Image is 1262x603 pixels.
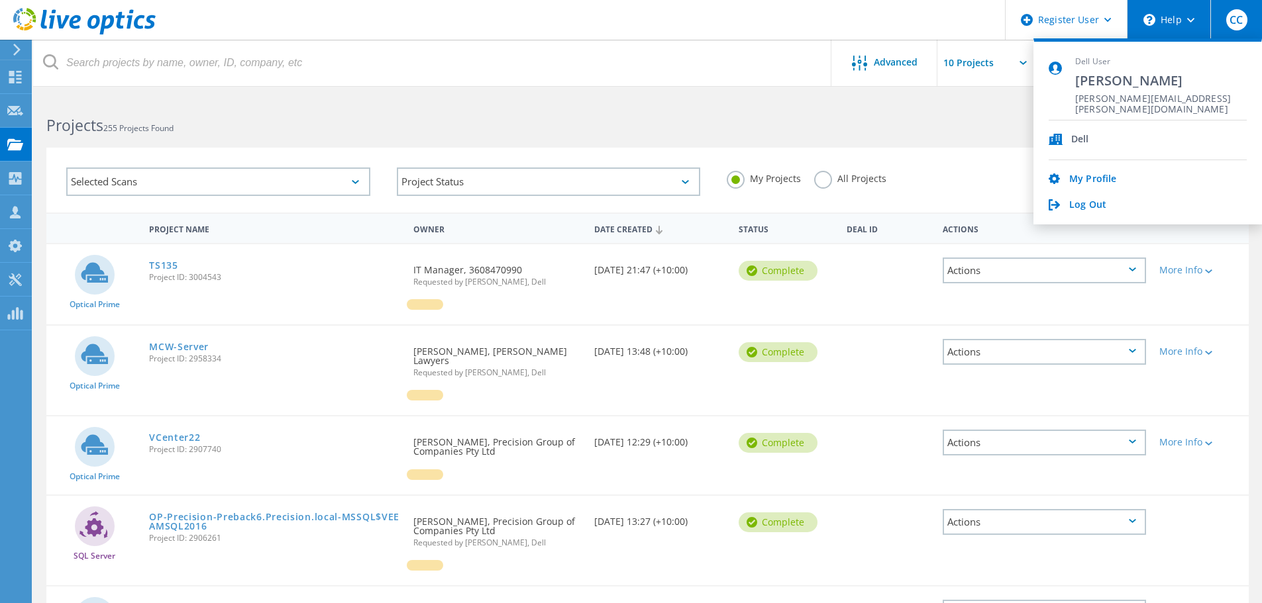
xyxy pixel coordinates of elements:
[739,433,817,453] div: Complete
[874,58,918,67] span: Advanced
[103,122,174,134] span: 255 Projects Found
[413,278,580,286] span: Requested by [PERSON_NAME], Dell
[588,326,732,369] div: [DATE] 13:48 (+10:00)
[943,257,1146,283] div: Actions
[149,445,400,453] span: Project ID: 2907740
[732,216,840,240] div: Status
[74,552,115,560] span: SQL Server
[1071,134,1089,146] span: Dell
[1143,14,1155,26] svg: \n
[936,216,1153,240] div: Actions
[407,244,587,299] div: IT Manager, 3608470990
[66,167,370,196] div: Selected Scans
[149,355,400,363] span: Project ID: 2958334
[739,342,817,362] div: Complete
[149,512,400,531] a: OP-Precision-Preback6.Precision.local-MSSQL$VEEAMSQL2016
[1159,438,1242,447] div: More Info
[13,28,156,37] a: Live Optics Dashboard
[1159,265,1242,275] div: More Info
[142,216,407,240] div: Project Name
[1159,347,1242,356] div: More Info
[407,496,587,560] div: [PERSON_NAME], Precision Group of Companies Pty Ltd
[407,416,587,469] div: [PERSON_NAME], Precision Group of Companies Pty Ltd
[1075,71,1247,89] span: [PERSON_NAME]
[588,216,732,241] div: Date Created
[588,244,732,288] div: [DATE] 21:47 (+10:00)
[739,261,817,281] div: Complete
[413,369,580,377] span: Requested by [PERSON_NAME], Dell
[407,216,587,240] div: Owner
[413,539,580,547] span: Requested by [PERSON_NAME], Dell
[407,326,587,390] div: [PERSON_NAME], [PERSON_NAME] Lawyers
[149,261,178,270] a: TS135
[943,339,1146,365] div: Actions
[397,167,701,196] div: Project Status
[1069,173,1116,186] a: My Profile
[70,382,120,390] span: Optical Prime
[33,40,832,86] input: Search projects by name, owner, ID, company, etc
[1230,15,1243,25] span: CC
[1075,93,1247,106] span: [PERSON_NAME][EMAIL_ADDRESS][PERSON_NAME][DOMAIN_NAME]
[588,496,732,539] div: [DATE] 13:27 (+10:00)
[943,430,1146,455] div: Actions
[1069,199,1106,212] a: Log Out
[840,216,936,240] div: Deal Id
[1075,56,1247,68] span: Dell User
[739,512,817,532] div: Complete
[149,433,200,442] a: VCenter22
[727,171,801,183] label: My Projects
[70,301,120,308] span: Optical Prime
[149,534,400,542] span: Project ID: 2906261
[814,171,886,183] label: All Projects
[943,509,1146,535] div: Actions
[70,473,120,481] span: Optical Prime
[588,416,732,460] div: [DATE] 12:29 (+10:00)
[149,342,209,351] a: MCW-Server
[149,273,400,281] span: Project ID: 3004543
[46,115,103,136] b: Projects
